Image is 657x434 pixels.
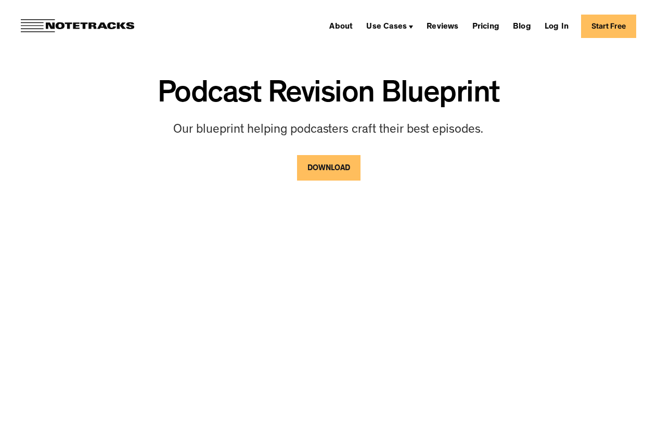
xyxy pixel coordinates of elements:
p: Our blueprint helping podcasters craft their best episodes. [66,122,591,139]
a: Log In [540,18,573,34]
a: Blog [509,18,535,34]
div: Use Cases [362,18,417,34]
a: DOWNLOAD [297,155,360,181]
a: About [325,18,357,34]
a: Reviews [422,18,462,34]
a: Pricing [468,18,504,34]
a: Start Free [581,15,636,38]
div: Use Cases [366,23,407,31]
div: Podcast Revision Blueprint [66,78,591,114]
